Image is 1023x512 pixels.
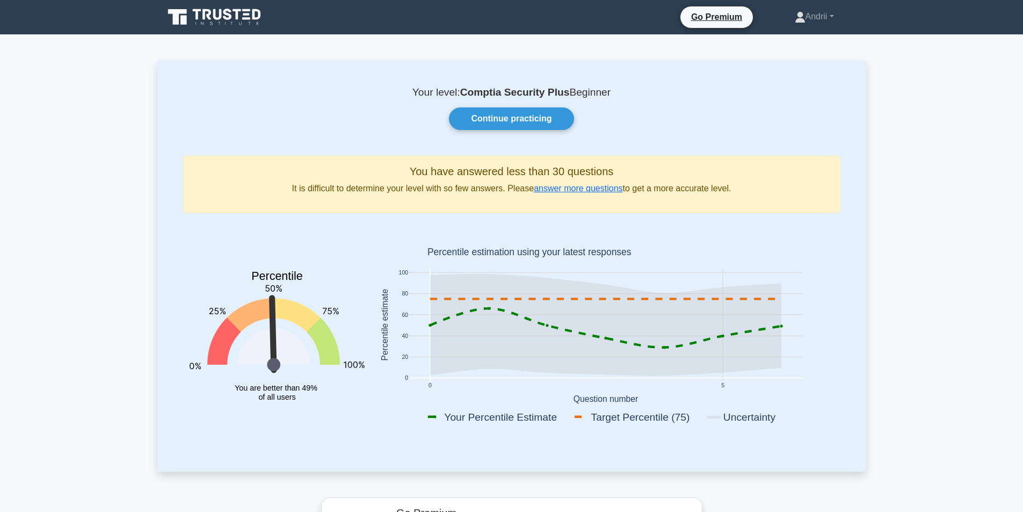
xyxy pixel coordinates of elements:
text: 100 [398,270,408,276]
a: Continue practicing [449,107,574,130]
text: 40 [402,333,408,339]
text: 0 [405,376,408,381]
text: Question number [573,394,638,403]
text: 20 [402,355,408,360]
text: Percentile estimation using your latest responses [427,247,631,258]
p: Your level: Beginner [183,86,840,99]
text: 0 [428,383,431,389]
text: 80 [402,291,408,297]
a: Andrii [769,6,860,27]
text: Percentile [251,270,303,283]
text: 5 [721,383,724,389]
text: 60 [402,312,408,318]
b: Comptia Security Plus [460,86,570,98]
tspan: You are better than 49% [235,384,317,392]
a: answer more questions [534,184,622,193]
p: It is difficult to determine your level with so few answers. Please to get a more accurate level. [192,182,831,195]
a: Go Premium [685,10,749,24]
text: Percentile estimate [380,289,389,361]
h5: You have answered less than 30 questions [192,165,831,178]
tspan: of all users [258,393,295,401]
